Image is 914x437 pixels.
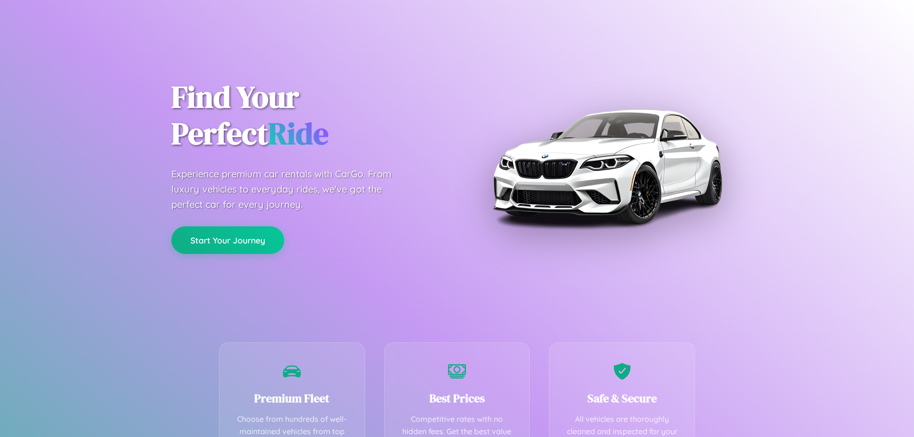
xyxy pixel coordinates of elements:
[171,79,443,152] h1: Find Your Perfect
[171,226,284,254] button: Start Your Journey
[268,113,328,154] span: Ride
[399,390,516,406] h3: Best Prices
[564,390,680,406] h3: Safe & Secure
[234,390,350,406] h3: Premium Fleet
[171,166,409,212] p: Experience premium car rentals with CarGo. From luxury vehicles to everyday rides, we've got the ...
[488,48,726,285] img: Premium BMW car rental vehicle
